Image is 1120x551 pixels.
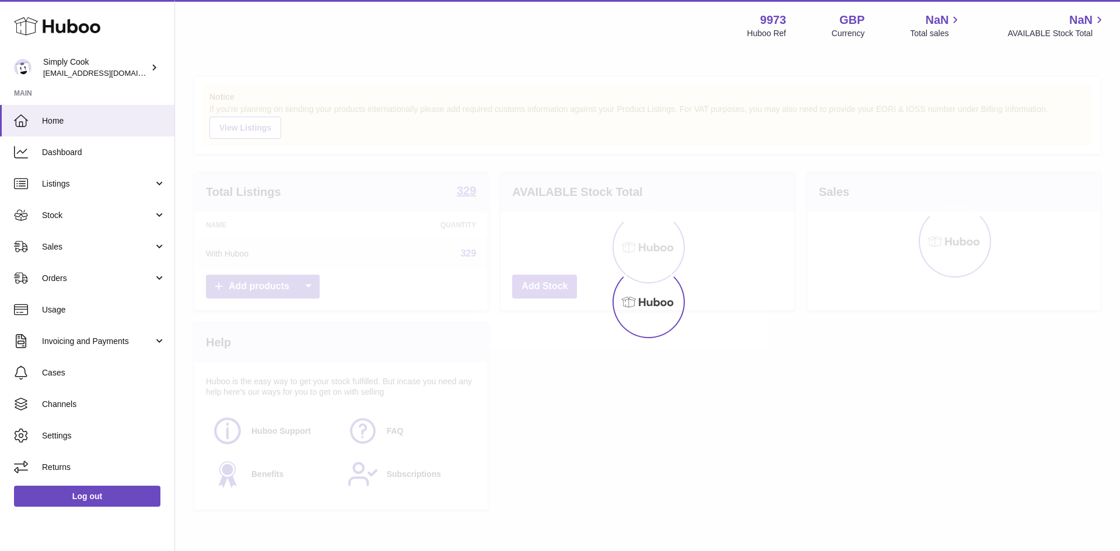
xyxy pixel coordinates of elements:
span: AVAILABLE Stock Total [1007,28,1106,39]
span: Cases [42,367,166,378]
span: Settings [42,430,166,441]
div: Huboo Ref [747,28,786,39]
span: Dashboard [42,147,166,158]
span: Home [42,115,166,127]
span: NaN [925,12,949,28]
span: Orders [42,273,153,284]
strong: GBP [839,12,864,28]
div: Simply Cook [43,57,148,79]
span: Total sales [910,28,962,39]
img: internalAdmin-9973@internal.huboo.com [14,59,32,76]
div: Currency [832,28,865,39]
span: Invoicing and Payments [42,336,153,347]
strong: 9973 [760,12,786,28]
span: Listings [42,178,153,189]
a: NaN Total sales [910,12,962,39]
span: NaN [1069,12,1093,28]
span: Returns [42,462,166,473]
a: NaN AVAILABLE Stock Total [1007,12,1106,39]
span: Channels [42,399,166,410]
span: Usage [42,304,166,315]
span: [EMAIL_ADDRESS][DOMAIN_NAME] [43,68,171,78]
span: Stock [42,210,153,221]
a: Log out [14,486,160,507]
span: Sales [42,241,153,252]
